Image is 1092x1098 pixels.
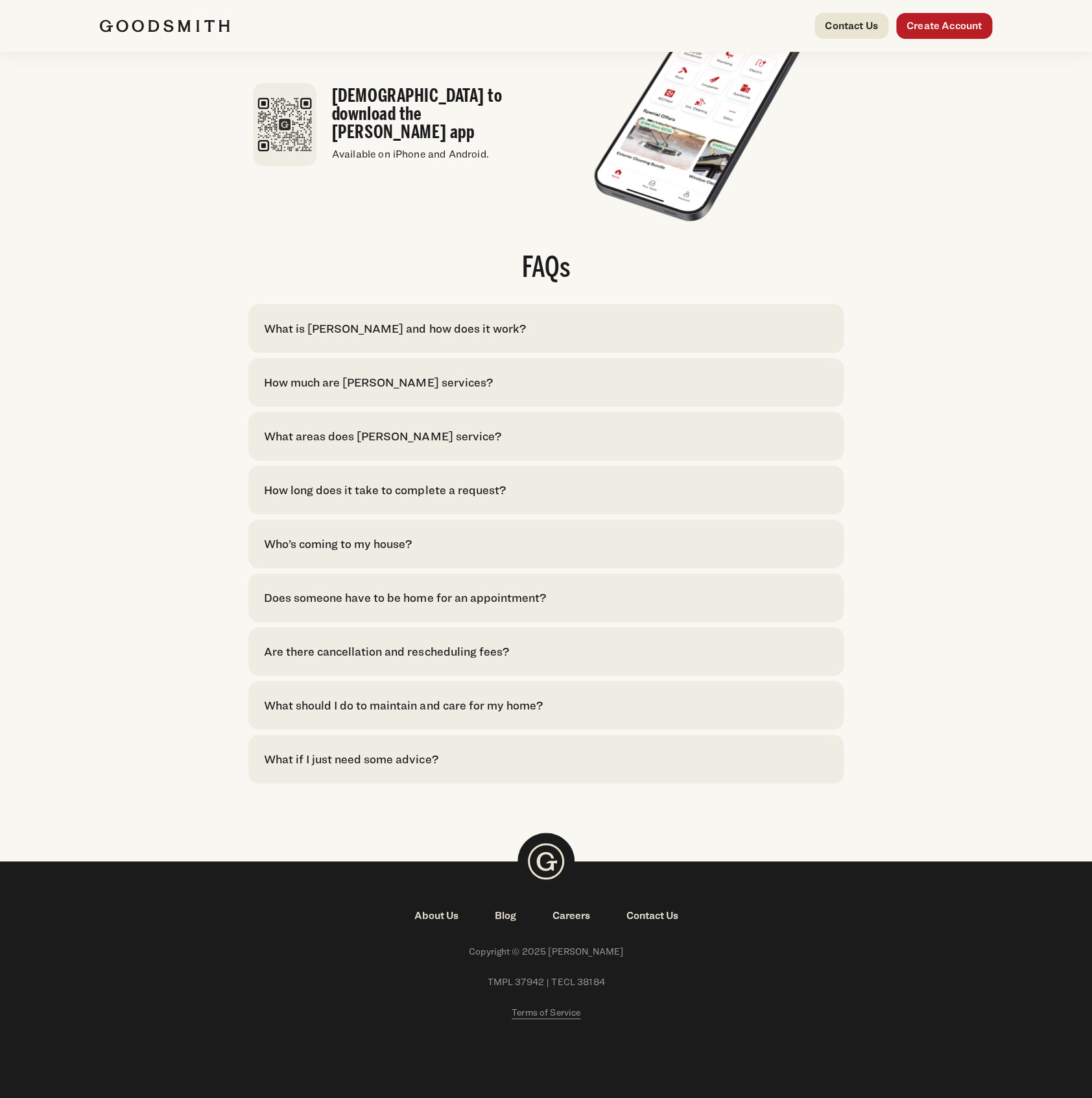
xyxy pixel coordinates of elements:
a: About Us [396,908,477,924]
div: What areas does [PERSON_NAME] service? [264,427,501,445]
div: How much are [PERSON_NAME] services? [264,374,492,391]
p: Available on iPhone and Android. [332,147,533,162]
img: Goodsmith app download QR code [253,83,316,166]
div: What is [PERSON_NAME] and how does it work? [264,320,525,337]
img: Goodsmith Logo [517,833,575,890]
div: Does someone have to be home for an appointment? [264,589,545,606]
span: Terms of Service [512,1007,580,1018]
a: Contact Us [608,908,696,924]
div: Who’s coming to my house? [264,535,412,553]
span: TMPL 37942 | TECL 38184 [100,975,992,990]
h2: FAQs [248,255,843,283]
img: Goodsmith [100,19,230,32]
span: Copyright © 2025 [PERSON_NAME] [100,944,992,959]
div: What if I just need some advice? [264,750,438,768]
div: What should I do to maintain and care for my home? [264,697,542,714]
a: Contact Us [814,13,888,39]
h3: [DEMOGRAPHIC_DATA] to download the [PERSON_NAME] app [332,87,533,141]
a: Terms of Service [512,1005,580,1020]
a: Careers [534,908,608,924]
a: Blog [477,908,534,924]
div: Are there cancellation and rescheduling fees? [264,643,508,660]
a: Create Account [896,13,992,39]
div: How long does it take to complete a request? [264,481,505,499]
